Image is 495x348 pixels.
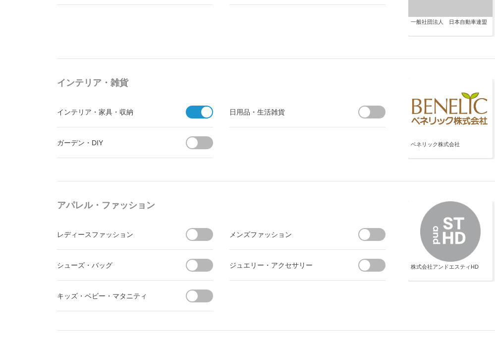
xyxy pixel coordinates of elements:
div: 株式会社アンドエスティHD [411,263,490,279]
div: シューズ・バッグ [57,259,168,271]
div: キッズ・ベビー・マタニティ [57,290,168,302]
div: メンズファッション [229,228,341,240]
div: ジュエリー・アクセサリー [229,259,341,271]
div: 一般社団法人 日本自動車連盟 [411,18,490,34]
div: インテリア・家具・収納 [57,106,168,118]
div: レディースファッション [57,228,168,240]
div: 日用品・生活雑貨 [229,106,341,118]
h4: インテリア・雑貨 [57,74,389,92]
div: ガーデン・DIY [57,136,168,149]
h4: アパレル・ファッション [57,196,389,214]
div: ベネリック株式会社 [411,141,490,157]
